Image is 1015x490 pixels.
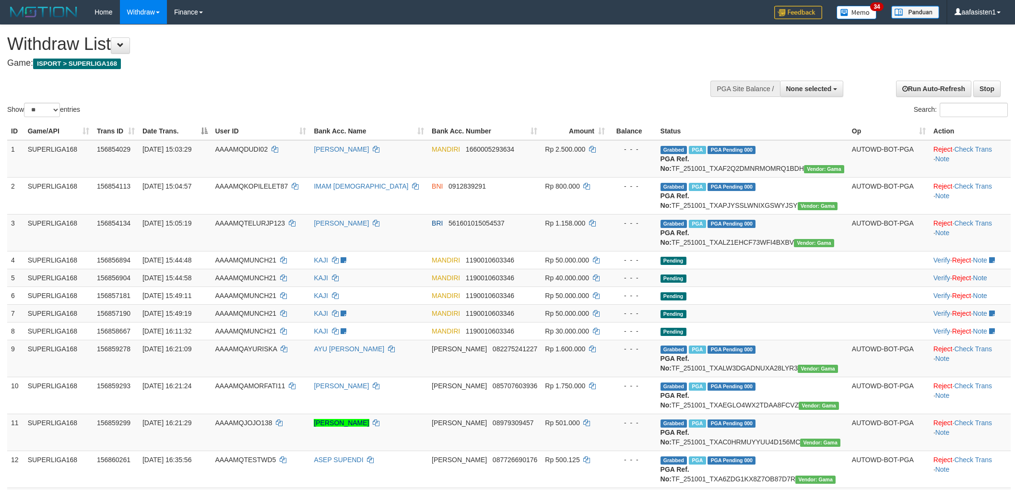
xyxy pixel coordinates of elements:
[973,310,987,317] a: Note
[837,6,877,19] img: Button%20Memo.svg
[142,219,191,227] span: [DATE] 15:05:19
[613,181,653,191] div: - - -
[933,219,953,227] a: Reject
[93,122,139,140] th: Trans ID: activate to sort column ascending
[314,456,363,464] a: ASEP SUPENDI
[689,220,706,228] span: Marked by aafsengchandara
[448,219,505,227] span: Copy 561601015054537 to clipboard
[24,251,93,269] td: SUPERLIGA168
[466,310,514,317] span: Copy 1190010603346 to clipboard
[661,146,687,154] span: Grabbed
[689,456,706,465] span: Marked by aafmaleo
[314,382,369,390] a: [PERSON_NAME]
[7,287,24,304] td: 6
[24,414,93,451] td: SUPERLIGA168
[780,81,844,97] button: None selected
[930,304,1011,322] td: · ·
[933,310,950,317] a: Verify
[215,456,276,464] span: AAAAMQTESTWD5
[215,292,277,299] span: AAAAMQMUNCH21
[657,140,848,178] td: TF_251001_TXAF2Q2DMNRMOMRQ1BDH
[661,466,689,483] b: PGA Ref. No:
[541,122,609,140] th: Amount: activate to sort column ascending
[545,256,589,264] span: Rp 50.000.000
[215,327,277,335] span: AAAAMQMUNCH21
[848,177,930,214] td: AUTOWD-BOT-PGA
[661,183,687,191] span: Grabbed
[466,292,514,299] span: Copy 1190010603346 to clipboard
[930,140,1011,178] td: · ·
[661,456,687,465] span: Grabbed
[952,274,971,282] a: Reject
[795,476,836,484] span: Vendor URL: https://trx31.1velocity.biz
[310,122,428,140] th: Bank Acc. Name: activate to sort column ascending
[432,219,443,227] span: BRI
[97,274,130,282] span: 156856904
[7,140,24,178] td: 1
[545,456,579,464] span: Rp 500.125
[7,177,24,214] td: 2
[314,310,328,317] a: KAJI
[657,340,848,377] td: TF_251001_TXALW3DGADNUXA28LYR3
[848,214,930,251] td: AUTOWD-BOT-PGA
[940,103,1008,117] input: Search:
[97,382,130,390] span: 156859293
[7,122,24,140] th: ID
[314,219,369,227] a: [PERSON_NAME]
[708,456,755,465] span: PGA Pending
[661,155,689,172] b: PGA Ref. No:
[933,382,953,390] a: Reject
[708,346,755,354] span: PGA Pending
[493,419,534,427] span: Copy 08979309457 to clipboard
[933,327,950,335] a: Verify
[935,429,950,436] a: Note
[973,81,1001,97] a: Stop
[689,183,706,191] span: Marked by aafchhiseyha
[952,327,971,335] a: Reject
[657,122,848,140] th: Status
[657,214,848,251] td: TF_251001_TXALZ1EHCF73WFI4BXBV
[545,145,585,153] span: Rp 2.500.000
[215,345,277,353] span: AAAAMQAYURISKA
[848,122,930,140] th: Op: activate to sort column ascending
[930,377,1011,414] td: · ·
[24,140,93,178] td: SUPERLIGA168
[33,59,121,69] span: ISPORT > SUPERLIGA168
[7,451,24,488] td: 12
[930,451,1011,488] td: · ·
[661,392,689,409] b: PGA Ref. No:
[142,274,191,282] span: [DATE] 15:44:58
[466,327,514,335] span: Copy 1190010603346 to clipboard
[613,144,653,154] div: - - -
[314,345,384,353] a: AYU [PERSON_NAME]
[97,456,130,464] span: 156860261
[689,419,706,428] span: Marked by aafheankoy
[954,382,992,390] a: Check Trans
[657,177,848,214] td: TF_251001_TXAPJYSSLWNIXGSWYJSY
[930,287,1011,304] td: · ·
[97,345,130,353] span: 156859278
[954,345,992,353] a: Check Trans
[97,145,130,153] span: 156854029
[799,402,839,410] span: Vendor URL: https://trx31.1velocity.biz
[708,419,755,428] span: PGA Pending
[7,251,24,269] td: 4
[139,122,212,140] th: Date Trans.: activate to sort column descending
[935,155,950,163] a: Note
[613,218,653,228] div: - - -
[7,414,24,451] td: 11
[24,377,93,414] td: SUPERLIGA168
[661,355,689,372] b: PGA Ref. No:
[933,292,950,299] a: Verify
[930,340,1011,377] td: · ·
[142,345,191,353] span: [DATE] 16:21:09
[954,419,992,427] a: Check Trans
[7,214,24,251] td: 3
[432,256,460,264] span: MANDIRI
[432,327,460,335] span: MANDIRI
[954,145,992,153] a: Check Trans
[97,256,130,264] span: 156856894
[432,182,443,190] span: BNI
[545,310,589,317] span: Rp 50.000.000
[952,310,971,317] a: Reject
